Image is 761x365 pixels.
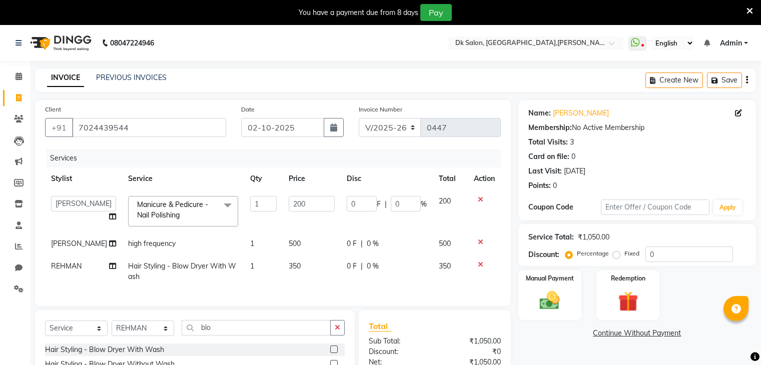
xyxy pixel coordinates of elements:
[533,289,566,312] img: _cash.svg
[713,200,742,215] button: Apply
[361,346,435,357] div: Discount:
[361,261,363,271] span: |
[182,320,331,335] input: Search or Scan
[421,199,427,209] span: %
[26,29,94,57] img: logo
[283,167,341,190] th: Price
[289,239,301,248] span: 500
[601,199,710,215] input: Enter Offer / Coupon Code
[137,200,208,219] span: Manicure & Pedicure - Nail Polishing
[46,149,508,167] div: Services
[528,202,601,212] div: Coupon Code
[645,72,703,88] button: Create New
[369,321,392,331] span: Total
[528,122,746,133] div: No Active Membership
[528,180,551,191] div: Points:
[526,274,574,283] label: Manual Payment
[553,180,557,191] div: 0
[299,7,418,18] div: You have a payment due from 8 days
[250,261,254,270] span: 1
[439,239,451,248] span: 500
[51,239,107,248] span: [PERSON_NAME]
[51,261,82,270] span: REHMAN
[47,69,84,87] a: INVOICE
[361,336,435,346] div: Sub Total:
[359,105,402,114] label: Invoice Number
[361,238,363,249] span: |
[528,249,559,260] div: Discount:
[624,249,639,258] label: Fixed
[367,238,379,249] span: 0 %
[110,29,154,57] b: 08047224946
[439,261,451,270] span: 350
[468,167,501,190] th: Action
[570,137,574,147] div: 3
[528,151,569,162] div: Card on file:
[385,199,387,209] span: |
[420,4,452,21] button: Pay
[577,249,609,258] label: Percentage
[72,118,226,137] input: Search by Name/Mobile/Email/Code
[433,167,468,190] th: Total
[367,261,379,271] span: 0 %
[241,105,255,114] label: Date
[528,166,562,176] div: Last Visit:
[528,232,574,242] div: Service Total:
[289,261,301,270] span: 350
[564,166,585,176] div: [DATE]
[244,167,283,190] th: Qty
[341,167,433,190] th: Disc
[347,238,357,249] span: 0 F
[707,72,742,88] button: Save
[435,336,508,346] div: ₹1,050.00
[528,122,572,133] div: Membership:
[435,346,508,357] div: ₹0
[45,105,61,114] label: Client
[128,239,176,248] span: high frequency
[122,167,244,190] th: Service
[612,289,644,314] img: _gift.svg
[439,196,451,205] span: 200
[611,274,645,283] label: Redemption
[528,137,568,147] div: Total Visits:
[377,199,381,209] span: F
[347,261,357,271] span: 0 F
[45,167,122,190] th: Stylist
[45,344,164,355] div: Hair Styling - Blow Dryer With Wash
[96,73,167,82] a: PREVIOUS INVOICES
[720,38,742,48] span: Admin
[45,118,73,137] button: +91
[250,239,254,248] span: 1
[520,328,754,338] a: Continue Without Payment
[180,210,184,219] a: x
[553,108,609,118] a: [PERSON_NAME]
[571,151,575,162] div: 0
[578,232,609,242] div: ₹1,050.00
[128,261,236,281] span: Hair Styling - Blow Dryer With Wash
[528,108,551,118] div: Name:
